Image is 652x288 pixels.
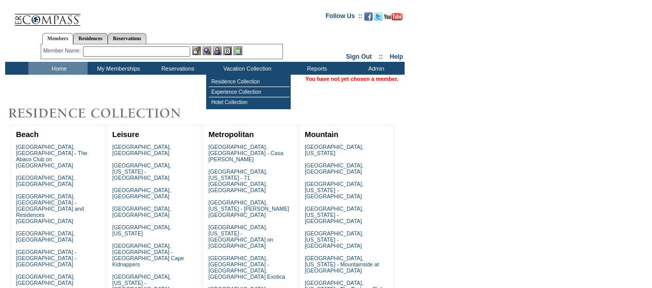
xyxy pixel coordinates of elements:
[147,62,206,75] td: Reservations
[305,130,338,139] a: Mountain
[16,175,75,187] a: [GEOGRAPHIC_DATA], [GEOGRAPHIC_DATA]
[203,46,211,55] img: View
[374,15,382,22] a: Follow us on Twitter
[364,12,373,21] img: Become our fan on Facebook
[305,255,379,274] a: [GEOGRAPHIC_DATA], [US_STATE] - Mountainside at [GEOGRAPHIC_DATA]
[112,206,171,218] a: [GEOGRAPHIC_DATA], [GEOGRAPHIC_DATA]
[233,46,242,55] img: b_calculator.gif
[208,255,285,280] a: [GEOGRAPHIC_DATA], [GEOGRAPHIC_DATA] - [GEOGRAPHIC_DATA], [GEOGRAPHIC_DATA] Exotica
[108,33,146,44] a: Reservations
[209,77,290,87] td: Residence Collection
[28,62,88,75] td: Home
[112,224,171,236] a: [GEOGRAPHIC_DATA], [US_STATE]
[14,5,81,26] img: Compass Home
[209,87,290,97] td: Experience Collection
[206,62,286,75] td: Vacation Collection
[384,15,403,22] a: Subscribe to our YouTube Channel
[16,249,76,267] a: [GEOGRAPHIC_DATA] - [GEOGRAPHIC_DATA] - [GEOGRAPHIC_DATA]
[364,15,373,22] a: Become our fan on Facebook
[73,33,108,44] a: Residences
[305,162,363,175] a: [GEOGRAPHIC_DATA], [GEOGRAPHIC_DATA]
[43,46,83,55] div: Member Name:
[208,224,273,249] a: [GEOGRAPHIC_DATA], [US_STATE] - [GEOGRAPHIC_DATA] on [GEOGRAPHIC_DATA]
[208,130,254,139] a: Metropolitan
[305,181,363,199] a: [GEOGRAPHIC_DATA], [US_STATE] - [GEOGRAPHIC_DATA]
[213,46,222,55] img: Impersonate
[5,15,13,16] img: i.gif
[5,103,206,124] img: Destinations by Exclusive Resorts
[374,12,382,21] img: Follow us on Twitter
[379,53,383,60] span: ::
[223,46,232,55] img: Reservations
[192,46,201,55] img: b_edit.gif
[16,144,88,168] a: [GEOGRAPHIC_DATA], [GEOGRAPHIC_DATA] - The Abaco Club on [GEOGRAPHIC_DATA]
[16,130,39,139] a: Beach
[112,130,139,139] a: Leisure
[305,230,363,249] a: [GEOGRAPHIC_DATA], [US_STATE] - [GEOGRAPHIC_DATA]
[384,13,403,21] img: Subscribe to our YouTube Channel
[306,76,398,82] span: You have not yet chosen a member.
[390,53,403,60] a: Help
[305,144,363,156] a: [GEOGRAPHIC_DATA], [US_STATE]
[16,193,84,224] a: [GEOGRAPHIC_DATA], [GEOGRAPHIC_DATA] - [GEOGRAPHIC_DATA] and Residences [GEOGRAPHIC_DATA]
[208,168,267,193] a: [GEOGRAPHIC_DATA], [US_STATE] - 71 [GEOGRAPHIC_DATA], [GEOGRAPHIC_DATA]
[346,53,372,60] a: Sign Out
[112,162,171,181] a: [GEOGRAPHIC_DATA], [US_STATE] - [GEOGRAPHIC_DATA]
[286,62,345,75] td: Reports
[305,206,363,224] a: [GEOGRAPHIC_DATA], [US_STATE] - [GEOGRAPHIC_DATA]
[208,144,283,162] a: [GEOGRAPHIC_DATA], [GEOGRAPHIC_DATA] - Casa [PERSON_NAME]
[208,199,289,218] a: [GEOGRAPHIC_DATA], [US_STATE] - [PERSON_NAME][GEOGRAPHIC_DATA]
[345,62,405,75] td: Admin
[16,230,75,243] a: [GEOGRAPHIC_DATA], [GEOGRAPHIC_DATA]
[112,144,171,156] a: [GEOGRAPHIC_DATA], [GEOGRAPHIC_DATA]
[88,62,147,75] td: My Memberships
[209,97,290,107] td: Hotel Collection
[112,187,171,199] a: [GEOGRAPHIC_DATA], [GEOGRAPHIC_DATA]
[326,11,362,24] td: Follow Us ::
[112,243,184,267] a: [GEOGRAPHIC_DATA], [GEOGRAPHIC_DATA] - [GEOGRAPHIC_DATA] Cape Kidnappers
[16,274,75,286] a: [GEOGRAPHIC_DATA], [GEOGRAPHIC_DATA]
[42,33,74,44] a: Members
